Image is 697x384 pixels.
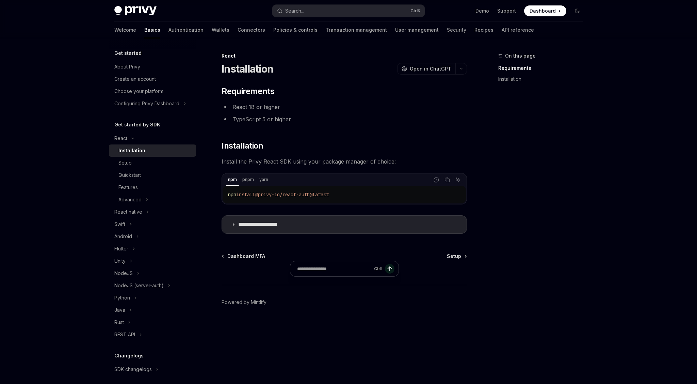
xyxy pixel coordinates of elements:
span: Requirements [222,86,274,97]
span: Installation [222,140,263,151]
li: TypeScript 5 or higher [222,114,467,124]
div: Choose your platform [114,87,163,95]
a: Dashboard [524,5,566,16]
div: yarn [257,175,270,184]
a: Create an account [109,73,196,85]
h5: Get started [114,49,142,57]
a: Support [497,7,516,14]
div: SDK changelogs [114,365,152,373]
button: Toggle NodeJS section [109,267,196,279]
a: API reference [502,22,534,38]
a: Security [447,22,466,38]
h1: Installation [222,63,273,75]
a: About Privy [109,61,196,73]
a: Quickstart [109,169,196,181]
a: Transaction management [326,22,387,38]
button: Toggle React native section [109,206,196,218]
a: User management [395,22,439,38]
span: On this page [505,52,536,60]
span: install [236,191,255,198]
span: Dashboard [530,7,556,14]
button: Toggle Android section [109,230,196,243]
div: Swift [114,220,125,228]
a: Welcome [114,22,136,38]
button: Toggle Java section [109,304,196,316]
li: React 18 or higher [222,102,467,112]
button: Open search [272,5,425,17]
button: Toggle Advanced section [109,194,196,206]
div: Unity [114,257,126,265]
a: Basics [144,22,160,38]
div: Flutter [114,245,128,253]
button: Send message [385,264,394,274]
span: Dashboard MFA [227,253,265,260]
button: Toggle REST API section [109,328,196,341]
a: Features [109,181,196,194]
div: About Privy [114,63,140,71]
a: Choose your platform [109,85,196,97]
button: Toggle React section [109,132,196,144]
div: Installation [118,147,145,155]
input: Ask a question... [297,261,371,276]
div: Features [118,183,138,191]
div: NodeJS [114,269,133,277]
div: Search... [285,7,304,15]
button: Toggle Flutter section [109,243,196,255]
span: Install the Privy React SDK using your package manager of choice: [222,157,467,166]
a: Powered by Mintlify [222,299,266,306]
div: Configuring Privy Dashboard [114,99,179,108]
div: Java [114,306,125,314]
button: Toggle SDK changelogs section [109,363,196,375]
button: Toggle Python section [109,292,196,304]
button: Open in ChatGPT [397,63,455,75]
div: pnpm [240,175,256,184]
a: Recipes [474,22,493,38]
button: Toggle Unity section [109,255,196,267]
div: Advanced [118,196,142,204]
h5: Changelogs [114,352,144,360]
button: Ask AI [454,175,463,184]
span: Setup [447,253,461,260]
a: Authentication [168,22,204,38]
div: Android [114,232,132,241]
a: Installation [109,144,196,157]
button: Toggle Rust section [109,316,196,328]
button: Report incorrect code [432,175,441,184]
div: Python [114,294,130,302]
button: Toggle dark mode [572,5,583,16]
div: npm [226,175,239,184]
div: React native [114,208,142,216]
span: npm [228,191,236,198]
div: Create an account [114,75,156,83]
a: Demo [475,7,489,14]
a: Setup [447,253,466,260]
h5: Get started by SDK [114,121,160,129]
span: @privy-io/react-auth@latest [255,191,329,198]
div: Setup [118,159,132,167]
div: REST API [114,331,135,339]
div: React [114,134,127,142]
a: Installation [498,74,588,85]
button: Toggle Swift section [109,218,196,230]
button: Copy the contents from the code block [443,175,452,184]
button: Toggle NodeJS (server-auth) section [109,279,196,292]
a: Setup [109,157,196,169]
span: Open in ChatGPT [410,65,451,72]
a: Dashboard MFA [222,253,265,260]
a: Connectors [238,22,265,38]
span: Ctrl K [410,8,421,14]
button: Toggle Configuring Privy Dashboard section [109,97,196,110]
img: dark logo [114,6,157,16]
div: Rust [114,318,124,326]
div: NodeJS (server-auth) [114,281,164,290]
div: React [222,52,467,59]
a: Wallets [212,22,229,38]
div: Quickstart [118,171,141,179]
a: Policies & controls [273,22,318,38]
a: Requirements [498,63,588,74]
